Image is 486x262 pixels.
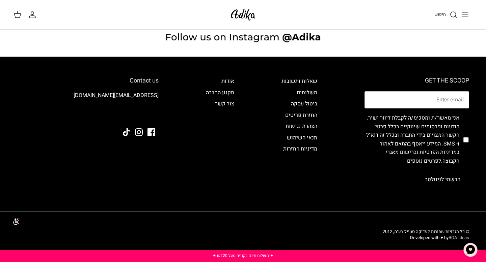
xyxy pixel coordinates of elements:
a: חיפוש [434,11,458,19]
img: accessibility_icon02.svg [5,212,24,231]
a: לפרטים נוספים [407,157,441,165]
button: Toggle menu [458,7,473,22]
a: אודות [221,77,234,85]
a: [EMAIL_ADDRESS][DOMAIN_NAME] [74,91,159,99]
h6: GET THE SCOOP [364,77,469,85]
img: Adika IL [140,110,159,119]
a: החזרת פריטים [285,111,317,119]
button: צ'אט [460,240,481,260]
img: Adika IL [229,7,258,23]
a: החשבון שלי [28,11,39,19]
input: Email [364,91,469,109]
a: תקנון החברה [206,89,234,97]
a: BOA Ideas [449,234,469,241]
label: אני מאשר/ת ומסכימ/ה לקבלת דיוור ישיר, הודעות ופרסומים שיווקיים בכלל פרטי הקשר המצויים בידי החברה ... [364,114,459,166]
span: חיפוש [434,11,446,18]
span: © כל הזכויות שמורות לעדיקה סטייל בע״מ, 2012 [383,228,469,235]
a: מדיניות החזרות [283,145,317,153]
a: ביטול עסקה [291,100,317,108]
a: Tiktok [123,128,130,136]
a: הצהרת נגישות [286,122,317,130]
button: הרשמי לניוזלטר [416,171,469,188]
h6: Contact us [17,77,159,85]
a: משלוחים [297,89,317,97]
a: Facebook [147,128,155,136]
a: Instagram [135,128,143,136]
div: Secondary navigation [199,77,241,188]
p: Developed with ♥ by [383,235,469,241]
a: שאלות ותשובות [281,77,317,85]
a: תנאי השימוש [287,134,317,142]
a: צור קשר [215,100,234,108]
a: ✦ משלוח חינם בקנייה מעל ₪220 ✦ [213,253,273,259]
div: Secondary navigation [275,77,324,188]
